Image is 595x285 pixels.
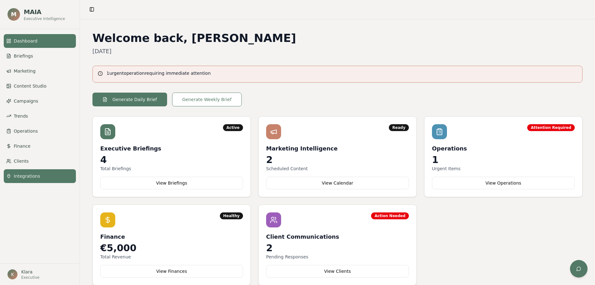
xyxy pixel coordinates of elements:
[432,165,575,172] p: Urgent Items
[14,38,37,44] span: Dashboard
[371,212,409,219] div: Action Needed
[266,254,409,260] p: Pending Responses
[432,154,575,165] p: 1
[172,93,242,106] button: Generate Weekly Brief
[4,154,76,168] a: Clients
[21,275,72,280] p: Executive
[266,177,409,189] button: View Calendar
[4,169,76,183] a: Integrations
[4,64,76,78] a: Marketing
[4,34,76,48] a: Dashboard
[4,49,76,63] a: Briefings
[98,70,577,76] div: 1 urgent operation requiring immediate attention
[92,93,167,106] button: Generate Daily Brief
[14,143,31,149] span: Finance
[100,144,243,153] h3: Executive Briefings
[100,242,243,254] p: €5,000
[92,47,583,56] p: [DATE]
[4,79,76,93] a: Content Studio
[11,10,17,19] span: M
[4,139,76,153] a: Finance
[223,124,243,131] div: Active
[7,269,17,279] div: K
[100,265,243,277] button: View Finances
[14,53,33,59] span: Briefings
[24,8,65,16] h1: MAIA
[4,94,76,108] a: Campaigns
[100,254,243,260] p: Total Revenue
[14,68,36,74] span: Marketing
[266,242,409,254] p: 2
[21,269,72,275] p: Klara
[266,232,409,241] h3: Client Communications
[432,144,575,153] h3: Operations
[527,124,575,131] div: Attention Required
[266,165,409,172] p: Scheduled Content
[432,177,575,189] button: View Operations
[100,177,243,189] button: View Briefings
[220,212,243,219] div: Healthy
[14,128,38,134] span: Operations
[4,124,76,138] a: Operations
[92,32,583,44] h1: Welcome back, [PERSON_NAME]
[266,144,409,153] h3: Marketing Intelligence
[14,113,28,119] span: Trends
[24,16,65,21] p: Executive Intelligence
[266,265,409,277] button: View Clients
[266,154,409,165] p: 2
[14,98,38,104] span: Campaigns
[14,173,40,179] span: Integrations
[14,83,47,89] span: Content Studio
[100,232,243,241] h3: Finance
[14,158,29,164] span: Clients
[100,154,243,165] p: 4
[4,109,76,123] a: Trends
[100,165,243,172] p: Total Briefings
[389,124,409,131] div: Ready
